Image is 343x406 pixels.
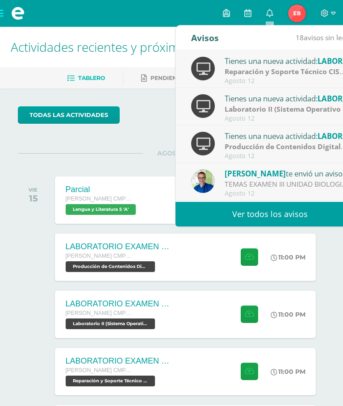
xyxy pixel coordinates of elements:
[143,149,200,157] span: AGOSTO
[66,310,133,316] span: [PERSON_NAME] CMP Bachillerato en CCLL con Orientación en Computación
[29,193,38,204] div: 15
[66,196,133,202] span: [PERSON_NAME] CMP Bachillerato en CCLL con Orientación en Computación
[66,242,173,251] div: LABORATORIO EXAMEN DE UNIDAD
[141,71,227,85] a: Pendientes de entrega
[271,253,305,261] div: 11:00 PM
[191,25,219,50] div: Avisos
[66,253,133,259] span: [PERSON_NAME] CMP Bachillerato en CCLL con Orientación en Computación
[191,169,215,193] img: 692ded2a22070436d299c26f70cfa591.png
[66,318,155,329] span: Laboratorio II (Sistema Operativo Macintoch) 'A'
[66,204,136,215] span: Lengua y Literatura 5 'A'
[296,33,304,42] span: 18
[271,368,305,376] div: 11:00 PM
[66,356,173,366] div: LABORATORIO EXAMEN DE UNIDAD
[66,376,155,386] span: Reparación y Soporte Técnico CISCO 'A'
[151,75,227,81] span: Pendientes de entrega
[66,299,173,309] div: LABORATORIO EXAMEN DE UNIDAD
[66,261,155,272] span: Producción de Contenidos Digitales 'A'
[271,310,305,318] div: 11:00 PM
[66,367,133,373] span: [PERSON_NAME] CMP Bachillerato en CCLL con Orientación en Computación
[78,75,105,81] span: Tablero
[67,71,105,85] a: Tablero
[18,106,120,124] a: todas las Actividades
[66,185,138,194] div: Parcial
[11,38,192,55] span: Actividades recientes y próximas
[288,4,306,22] img: 71711bd8aa2cf53c91d992f3c93e6204.png
[225,168,286,179] span: [PERSON_NAME]
[29,187,38,193] div: VIE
